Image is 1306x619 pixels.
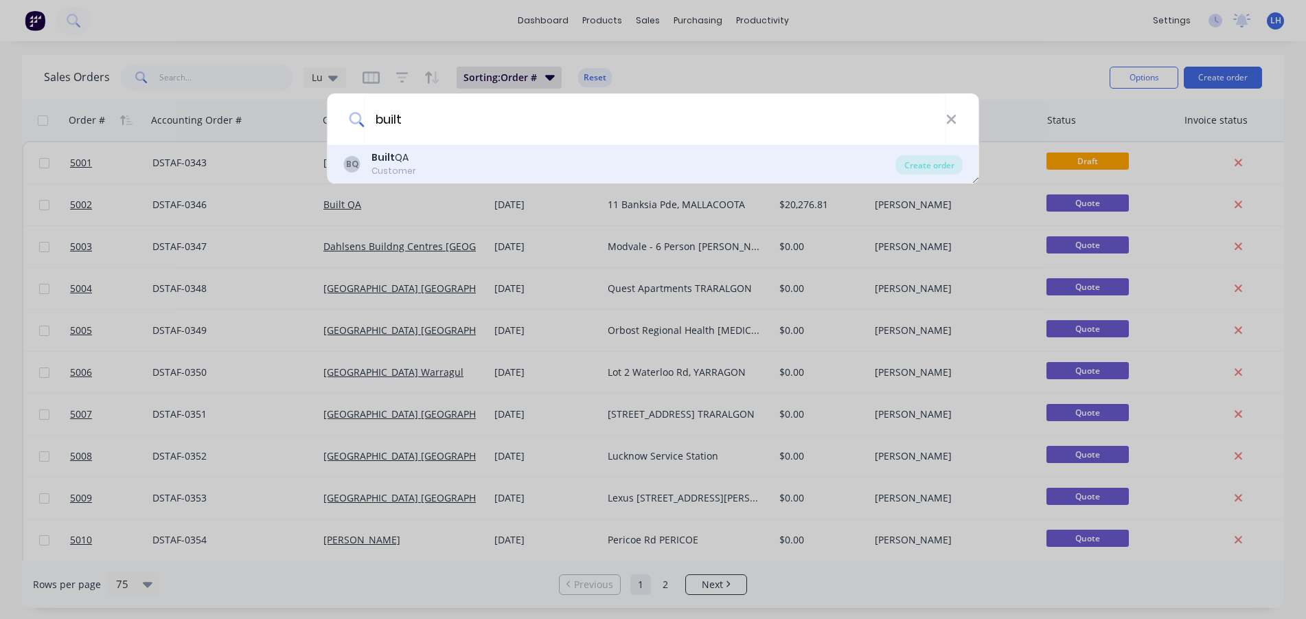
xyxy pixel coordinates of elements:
div: Customer [371,165,416,177]
div: BQ [344,156,360,172]
input: Enter a customer name to create a new order... [364,93,946,145]
div: QA [371,150,416,165]
b: Built [371,150,395,164]
div: Create order [896,155,963,175]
